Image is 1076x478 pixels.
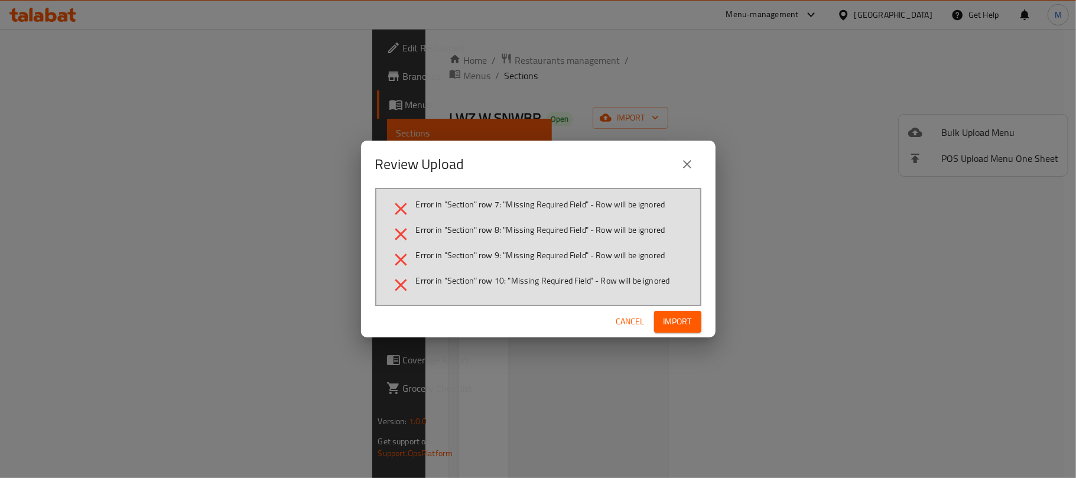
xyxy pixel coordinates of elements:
button: Cancel [612,311,649,333]
span: Error in "Section" row 9: "Missing Required Field" - Row will be ignored [416,249,665,261]
span: Import [664,314,692,329]
span: Cancel [616,314,645,329]
span: Error in "Section" row 8: "Missing Required Field" - Row will be ignored [416,224,665,236]
h2: Review Upload [375,155,464,174]
button: close [673,150,701,178]
span: Error in "Section" row 7: "Missing Required Field" - Row will be ignored [416,199,665,210]
span: Error in "Section" row 10: "Missing Required Field" - Row will be ignored [416,275,670,287]
button: Import [654,311,701,333]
